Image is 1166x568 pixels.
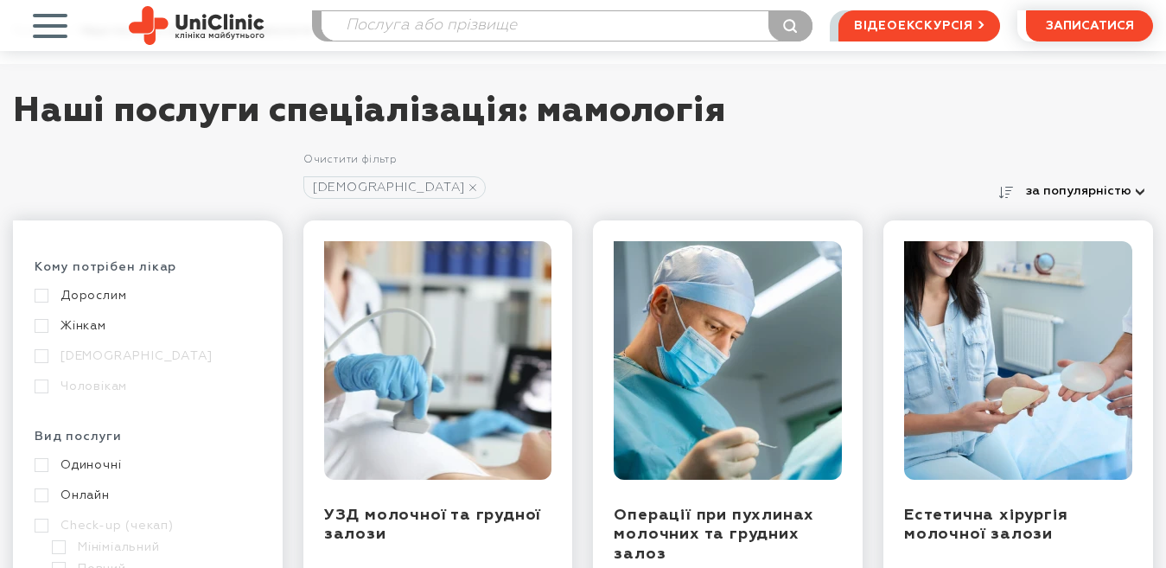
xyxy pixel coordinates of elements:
[35,488,257,503] a: Онлайн
[904,507,1067,543] a: Естетична хірургія молочної залози
[322,11,812,41] input: Послуга або прізвище
[324,241,552,480] img: УЗД молочної та грудної залози
[1046,20,1134,32] span: записатися
[1026,10,1153,41] button: записатися
[35,457,257,473] a: Одиночні
[614,507,814,562] a: Операції при пухлинах молочних та грудних залоз
[838,10,1000,41] a: відеоекскурсія
[854,11,973,41] span: відеоекскурсія
[324,507,541,543] a: УЗД молочної та грудної залози
[35,288,257,303] a: Дорослим
[35,429,261,457] div: Вид послуги
[1018,179,1153,203] button: за популярністю
[303,155,397,165] a: Очистити фільтр
[303,176,486,199] a: [DEMOGRAPHIC_DATA]
[13,90,1153,150] h1: Наші послуги спеціалізація: мамологія
[35,259,261,288] div: Кому потрібен лікар
[35,318,257,334] a: Жінкам
[614,241,842,480] img: Операції при пухлинах молочних та грудних залоз
[904,241,1132,480] img: Естетична хірургія молочної залози
[129,6,264,45] img: Uniclinic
